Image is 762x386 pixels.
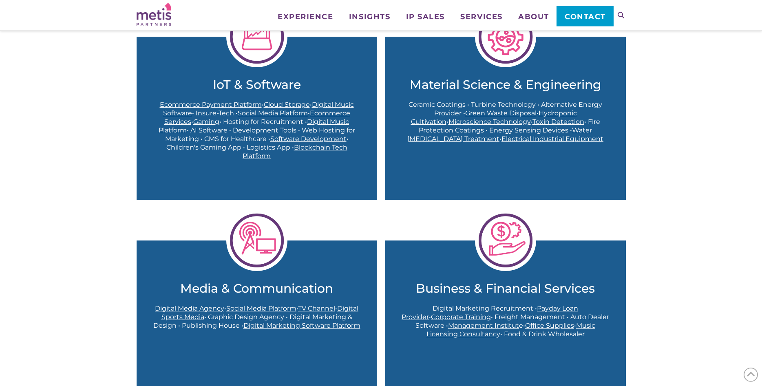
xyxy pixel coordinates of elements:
[160,101,262,108] a: Ecommerce Payment Platform
[402,281,610,296] a: Business & Financial Services
[402,77,610,92] a: Material Science & Engineering
[525,322,574,329] a: Office Supplies
[264,101,310,108] a: Cloud Storage
[475,210,536,271] img: FinancialBusServices-1024x1024-1.png
[744,368,758,382] span: Back to Top
[448,322,523,329] a: Management Institute
[238,109,308,117] a: Social Media Platform
[349,13,390,20] span: Insights
[465,109,537,117] a: Green Waste Disposal
[226,210,287,271] img: MediaComms-1024x1024.png
[243,143,347,160] a: Blockchain Tech Platform
[155,304,224,312] a: Digital Media Agency
[153,304,361,330] p: • • • • Graphic Design Agency • Digital Marketing & Design • Publishing House •
[137,3,171,26] img: Metis Partners
[153,100,361,160] p: • • • Insure-Tech • • • • Hosting for Recruitment • • AI Software • Development Tools • Web Hosti...
[475,6,536,67] img: MaterialScienceEngineer-1024x1024.png
[448,322,519,329] span: Management Institut
[298,304,335,312] a: TV Channel
[501,135,603,143] a: Electrical Industrial Equipment
[153,77,361,92] a: IoT & Software
[402,304,610,338] p: Digital Marketing Recruitment • • • Freight Management • Auto Dealer Software • • • • Food & Drin...
[226,6,287,67] img: IoTsoftware-1-1024x1024.png
[153,281,361,296] a: Media & Communication
[448,118,531,126] a: Microscience Technology
[278,13,333,20] span: Experience
[270,135,347,143] a: Software Development
[406,13,445,20] span: IP Sales
[565,13,606,20] span: Contact
[532,118,584,126] a: Toxin Detection
[460,13,502,20] span: Services
[243,322,360,329] a: Digital Marketing Software Platform
[431,313,491,321] a: Corporate Training
[518,13,549,20] span: About
[226,304,296,312] a: Social Media Platform
[402,100,610,143] p: Ceramic Coatings • Turbine Technology • Alternative Energy Provider • • • • • Fire Protection Coa...
[193,118,219,126] a: Gaming
[557,6,613,26] a: Contact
